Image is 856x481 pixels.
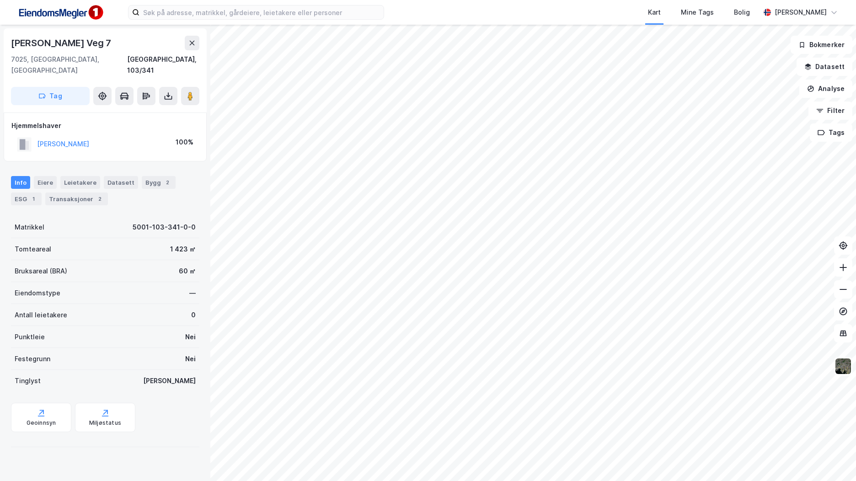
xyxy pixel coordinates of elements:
[185,353,196,364] div: Nei
[15,353,50,364] div: Festegrunn
[170,244,196,255] div: 1 423 ㎡
[143,375,196,386] div: [PERSON_NAME]
[11,54,127,76] div: 7025, [GEOGRAPHIC_DATA], [GEOGRAPHIC_DATA]
[179,266,196,277] div: 60 ㎡
[29,194,38,203] div: 1
[15,244,51,255] div: Tomteareal
[15,222,44,233] div: Matrikkel
[648,7,661,18] div: Kart
[11,192,42,205] div: ESG
[104,176,138,189] div: Datasett
[11,120,199,131] div: Hjemmelshaver
[189,288,196,299] div: —
[185,331,196,342] div: Nei
[835,358,852,375] img: 9k=
[191,310,196,321] div: 0
[89,419,121,427] div: Miljøstatus
[15,375,41,386] div: Tinglyst
[95,194,104,203] div: 2
[775,7,827,18] div: [PERSON_NAME]
[142,176,176,189] div: Bygg
[127,54,199,76] div: [GEOGRAPHIC_DATA], 103/341
[15,2,106,23] img: F4PB6Px+NJ5v8B7XTbfpPpyloAAAAASUVORK5CYII=
[60,176,100,189] div: Leietakere
[810,437,856,481] iframe: Chat Widget
[15,331,45,342] div: Punktleie
[797,58,852,76] button: Datasett
[810,437,856,481] div: Kontrollprogram for chat
[11,176,30,189] div: Info
[15,266,67,277] div: Bruksareal (BRA)
[27,419,56,427] div: Geoinnsyn
[11,87,90,105] button: Tag
[810,123,852,142] button: Tags
[15,288,60,299] div: Eiendomstype
[681,7,714,18] div: Mine Tags
[734,7,750,18] div: Bolig
[808,102,852,120] button: Filter
[11,36,113,50] div: [PERSON_NAME] Veg 7
[791,36,852,54] button: Bokmerker
[45,192,108,205] div: Transaksjoner
[34,176,57,189] div: Eiere
[163,178,172,187] div: 2
[139,5,384,19] input: Søk på adresse, matrikkel, gårdeiere, leietakere eller personer
[176,137,193,148] div: 100%
[799,80,852,98] button: Analyse
[15,310,67,321] div: Antall leietakere
[133,222,196,233] div: 5001-103-341-0-0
